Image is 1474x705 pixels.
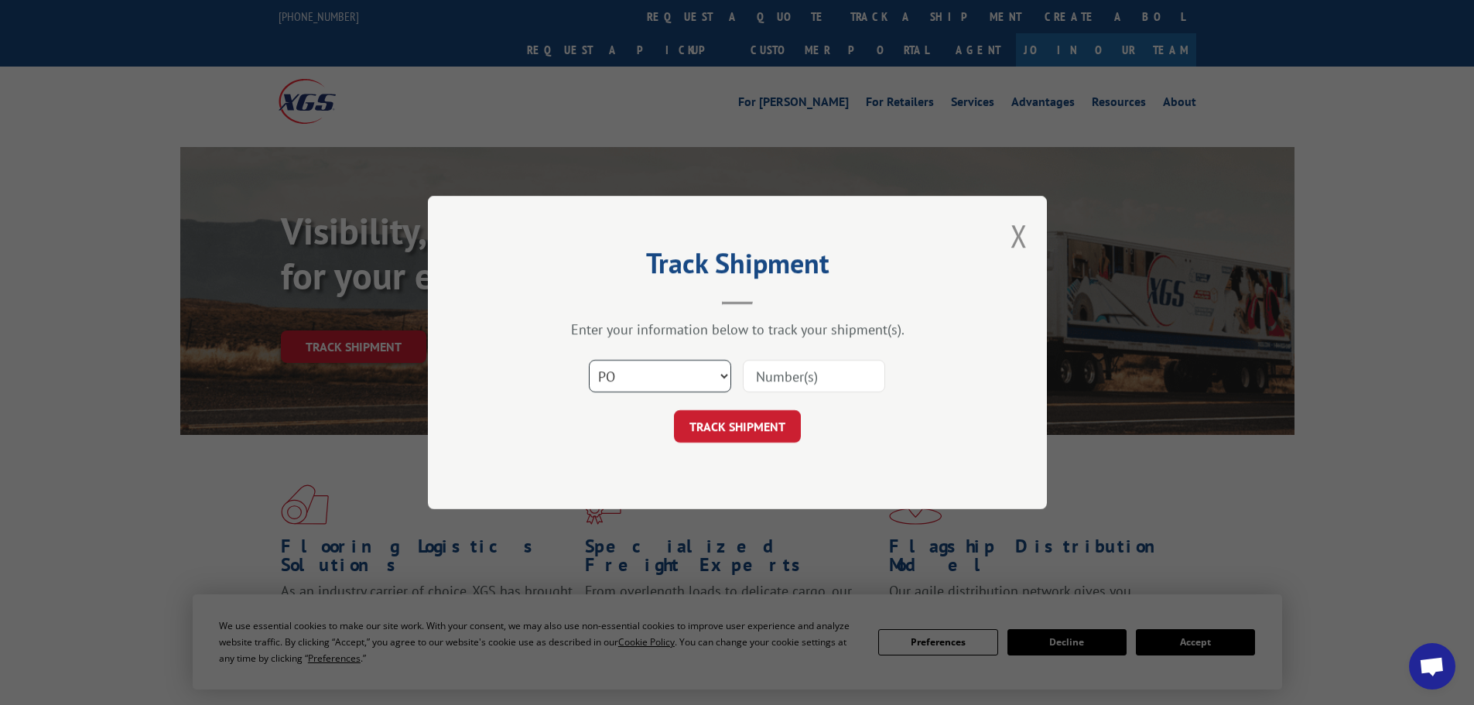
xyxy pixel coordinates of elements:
input: Number(s) [743,360,885,392]
h2: Track Shipment [505,252,970,282]
button: TRACK SHIPMENT [674,410,801,443]
button: Close modal [1011,215,1028,256]
div: Open chat [1409,643,1455,690]
div: Enter your information below to track your shipment(s). [505,320,970,338]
